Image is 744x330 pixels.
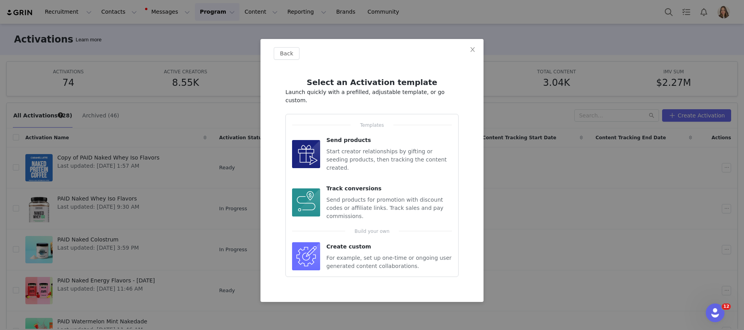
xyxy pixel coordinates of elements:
iframe: Intercom live chat [706,303,725,322]
span: Templates [360,122,384,128]
span: Send products for promotion with discount codes or affiliate links. Track sales and pay commissions. [326,197,443,219]
span: Build your own [354,229,390,234]
span: 12 [722,303,731,310]
span: Create custom [326,243,371,250]
span: Track conversions [326,185,381,192]
i: icon: close [469,46,476,53]
span: For example, set up one-time or ongoing user generated content collaborations. [326,255,452,269]
p: Launch quickly with a prefilled, adjustable template, or go custom. [285,88,459,105]
button: Close [462,39,484,61]
span: Select an Activation template [307,78,438,87]
button: Back [274,47,299,60]
span: Send products [326,137,371,143]
span: Start creator relationships by gifting or seeding products, then tracking the content created. [326,148,447,171]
